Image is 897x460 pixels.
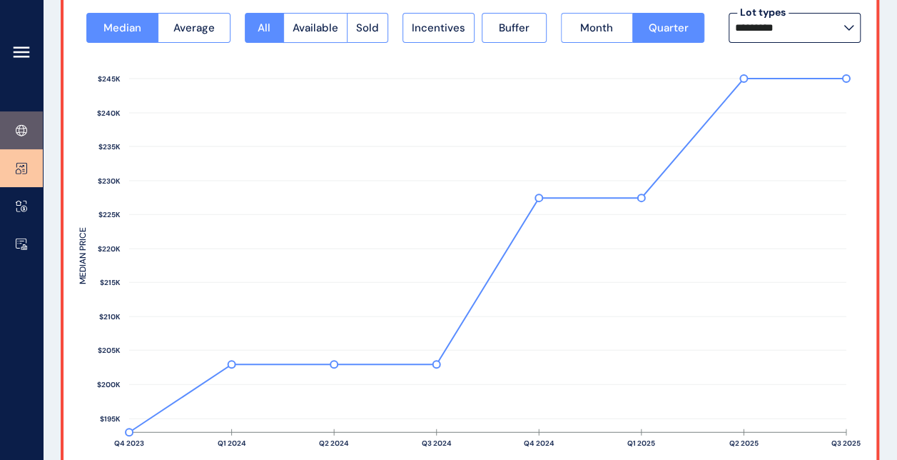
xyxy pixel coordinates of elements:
[402,13,475,43] button: Incentives
[103,21,141,35] span: Median
[99,312,121,321] text: $210K
[98,244,121,254] text: $220K
[97,109,121,118] text: $240K
[524,439,554,448] text: Q4 2024
[173,21,215,35] span: Average
[422,439,452,448] text: Q3 2024
[114,439,144,448] text: Q4 2023
[100,414,121,424] text: $195K
[258,21,270,35] span: All
[158,13,230,43] button: Average
[580,21,613,35] span: Month
[347,13,388,43] button: Sold
[98,210,121,219] text: $225K
[97,380,121,389] text: $200K
[98,142,121,151] text: $235K
[499,21,529,35] span: Buffer
[100,278,121,287] text: $215K
[627,439,655,448] text: Q1 2025
[729,439,759,448] text: Q2 2025
[86,13,158,43] button: Median
[245,13,284,43] button: All
[632,13,704,43] button: Quarter
[831,439,861,448] text: Q3 2025
[98,176,121,186] text: $230K
[98,74,121,84] text: $245K
[648,21,688,35] span: Quarter
[293,21,338,35] span: Available
[98,346,121,355] text: $205K
[561,13,632,43] button: Month
[482,13,547,43] button: Buffer
[283,13,347,43] button: Available
[77,227,88,284] text: MEDIAN PRICE
[218,439,246,448] text: Q1 2024
[412,21,465,35] span: Incentives
[319,439,349,448] text: Q2 2024
[356,21,379,35] span: Sold
[737,6,789,20] label: Lot types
